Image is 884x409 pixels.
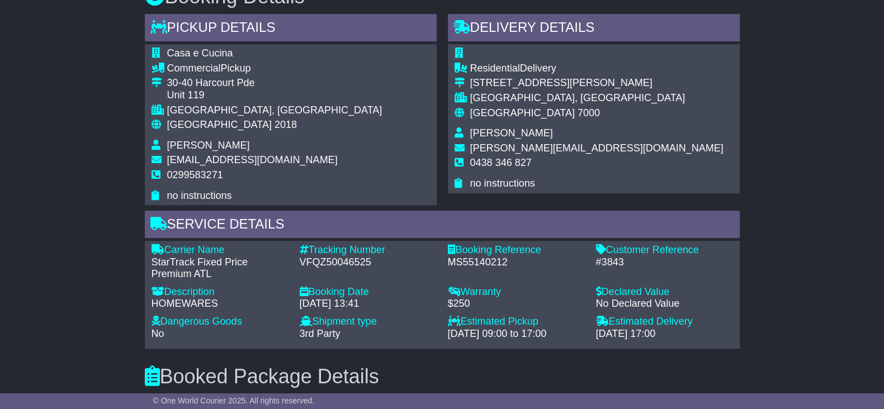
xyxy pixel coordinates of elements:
[167,190,232,201] span: no instructions
[152,316,289,328] div: Dangerous Goods
[470,157,532,168] span: 0438 346 827
[167,89,382,102] div: Unit 119
[275,119,297,130] span: 2018
[470,178,535,189] span: no instructions
[596,244,733,256] div: Customer Reference
[167,47,233,59] span: Casa e Cucina
[596,286,733,298] div: Declared Value
[152,244,289,256] div: Carrier Name
[578,107,600,118] span: 7000
[470,63,724,75] div: Delivery
[470,107,575,118] span: [GEOGRAPHIC_DATA]
[448,244,585,256] div: Booking Reference
[596,256,733,269] div: #3843
[167,169,223,180] span: 0299583271
[300,256,437,269] div: VFQZ50046525
[167,63,382,75] div: Pickup
[152,328,164,339] span: No
[300,286,437,298] div: Booking Date
[167,119,272,130] span: [GEOGRAPHIC_DATA]
[470,63,520,74] span: Residential
[470,77,724,89] div: [STREET_ADDRESS][PERSON_NAME]
[152,286,289,298] div: Description
[152,298,289,310] div: HOMEWARES
[448,14,740,44] div: Delivery Details
[300,316,437,328] div: Shipment type
[448,328,585,340] div: [DATE] 09:00 to 17:00
[153,396,315,405] span: © One World Courier 2025. All rights reserved.
[448,286,585,298] div: Warranty
[167,63,221,74] span: Commercial
[300,328,341,339] span: 3rd Party
[167,104,382,117] div: [GEOGRAPHIC_DATA], [GEOGRAPHIC_DATA]
[448,316,585,328] div: Estimated Pickup
[596,316,733,328] div: Estimated Delivery
[145,211,740,241] div: Service Details
[470,92,724,104] div: [GEOGRAPHIC_DATA], [GEOGRAPHIC_DATA]
[596,328,733,340] div: [DATE] 17:00
[152,256,289,280] div: StarTrack Fixed Price Premium ATL
[145,14,437,44] div: Pickup Details
[448,256,585,269] div: MS55140212
[145,365,740,388] h3: Booked Package Details
[167,154,338,165] span: [EMAIL_ADDRESS][DOMAIN_NAME]
[300,298,437,310] div: [DATE] 13:41
[448,298,585,310] div: $250
[300,244,437,256] div: Tracking Number
[470,142,724,154] span: [PERSON_NAME][EMAIL_ADDRESS][DOMAIN_NAME]
[167,77,382,89] div: 30-40 Harcourt Pde
[470,127,553,139] span: [PERSON_NAME]
[167,140,250,151] span: [PERSON_NAME]
[596,298,733,310] div: No Declared Value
